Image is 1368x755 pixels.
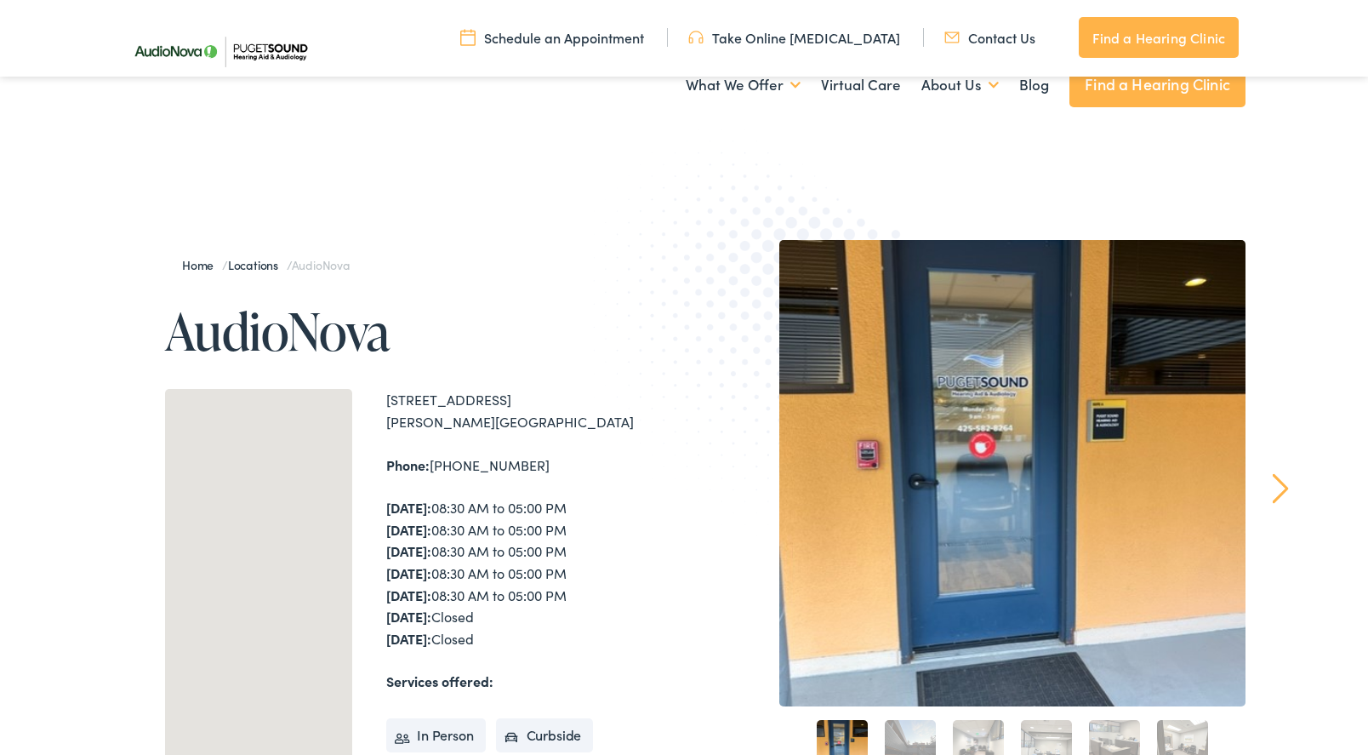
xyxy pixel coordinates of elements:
li: Curbside [496,718,594,752]
a: Blog [1019,54,1049,117]
strong: [DATE]: [386,541,431,560]
strong: [DATE]: [386,520,431,539]
img: utility icon [688,28,704,47]
h1: AudioNova [165,303,684,359]
strong: [DATE]: [386,607,431,626]
div: [STREET_ADDRESS] [PERSON_NAME][GEOGRAPHIC_DATA] [386,389,684,432]
strong: [DATE]: [386,629,431,648]
a: Find a Hearing Clinic [1069,61,1245,107]
a: Schedule an Appointment [460,28,644,47]
a: Locations [228,256,287,273]
a: Virtual Care [821,54,901,117]
a: Contact Us [944,28,1035,47]
strong: Services offered: [386,672,493,690]
span: / / [182,256,350,273]
img: utility icon [460,28,476,47]
strong: [DATE]: [386,563,431,582]
strong: [DATE]: [386,498,431,517]
span: AudioNova [292,256,350,273]
a: Home [182,256,222,273]
a: Take Online [MEDICAL_DATA] [688,28,900,47]
img: utility icon [944,28,960,47]
a: About Us [921,54,999,117]
strong: Phone: [386,455,430,474]
a: Next [1273,473,1289,504]
a: What We Offer [686,54,801,117]
strong: [DATE]: [386,586,431,604]
div: 08:30 AM to 05:00 PM 08:30 AM to 05:00 PM 08:30 AM to 05:00 PM 08:30 AM to 05:00 PM 08:30 AM to 0... [386,497,684,649]
li: In Person [386,718,486,752]
a: Find a Hearing Clinic [1079,17,1239,58]
div: [PHONE_NUMBER] [386,455,684,477]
